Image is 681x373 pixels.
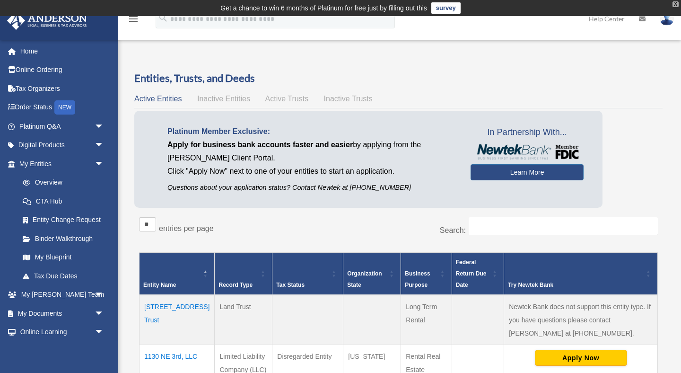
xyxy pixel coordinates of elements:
span: Organization State [347,270,382,288]
p: by applying from the [PERSON_NAME] Client Portal. [167,138,456,165]
a: Platinum Q&Aarrow_drop_down [7,117,118,136]
th: Federal Return Due Date: Activate to sort [452,252,504,295]
a: Overview [13,173,109,192]
div: close [672,1,679,7]
img: NewtekBankLogoSM.png [475,144,579,160]
td: Land Trust [215,295,272,345]
a: Tax Organizers [7,79,118,98]
img: Anderson Advisors Platinum Portal [4,11,90,30]
th: Tax Status: Activate to sort [272,252,343,295]
label: entries per page [159,224,214,232]
a: Learn More [471,164,584,180]
span: arrow_drop_down [95,304,113,323]
p: Click "Apply Now" next to one of your entities to start an application. [167,165,456,178]
a: My Blueprint [13,248,113,267]
p: Platinum Member Exclusive: [167,125,456,138]
span: Business Purpose [405,270,430,288]
span: Active Trusts [265,95,309,103]
div: Try Newtek Bank [508,279,643,291]
a: menu [128,17,139,25]
span: Record Type [218,282,253,288]
span: arrow_drop_down [95,154,113,174]
a: Home [7,42,118,61]
span: Apply for business bank accounts faster and easier [167,141,353,149]
td: Long Term Rental [401,295,452,345]
a: My Documentsarrow_drop_down [7,304,118,323]
a: Online Learningarrow_drop_down [7,323,118,342]
span: arrow_drop_down [95,323,113,342]
img: User Pic [660,12,674,26]
span: Inactive Trusts [324,95,373,103]
a: Entity Change Request [13,211,113,230]
a: Tax Due Dates [13,266,113,285]
i: search [158,13,168,23]
td: [STREET_ADDRESS] Trust [140,295,215,345]
a: Digital Productsarrow_drop_down [7,136,118,155]
span: arrow_drop_down [95,136,113,155]
span: Inactive Entities [197,95,250,103]
span: arrow_drop_down [95,285,113,305]
span: Entity Name [143,282,176,288]
a: survey [431,2,461,14]
span: arrow_drop_down [95,117,113,136]
a: My Entitiesarrow_drop_down [7,154,113,173]
div: NEW [54,100,75,115]
a: Binder Walkthrough [13,229,113,248]
a: My [PERSON_NAME] Teamarrow_drop_down [7,285,118,304]
p: Questions about your application status? Contact Newtek at [PHONE_NUMBER] [167,182,456,194]
button: Apply Now [535,350,627,366]
div: Get a chance to win 6 months of Platinum for free just by filling out this [220,2,427,14]
span: Active Entities [134,95,182,103]
span: Federal Return Due Date [456,259,487,288]
a: Online Ordering [7,61,118,80]
label: Search: [440,226,466,234]
th: Try Newtek Bank : Activate to sort [504,252,658,295]
th: Record Type: Activate to sort [215,252,272,295]
i: menu [128,13,139,25]
span: In Partnership With... [471,125,584,140]
h3: Entities, Trusts, and Deeds [134,71,663,86]
a: CTA Hub [13,192,113,211]
th: Organization State: Activate to sort [343,252,401,295]
td: Newtek Bank does not support this entity type. If you have questions please contact [PERSON_NAME]... [504,295,658,345]
a: Order StatusNEW [7,98,118,117]
th: Entity Name: Activate to invert sorting [140,252,215,295]
span: Tax Status [276,282,305,288]
th: Business Purpose: Activate to sort [401,252,452,295]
